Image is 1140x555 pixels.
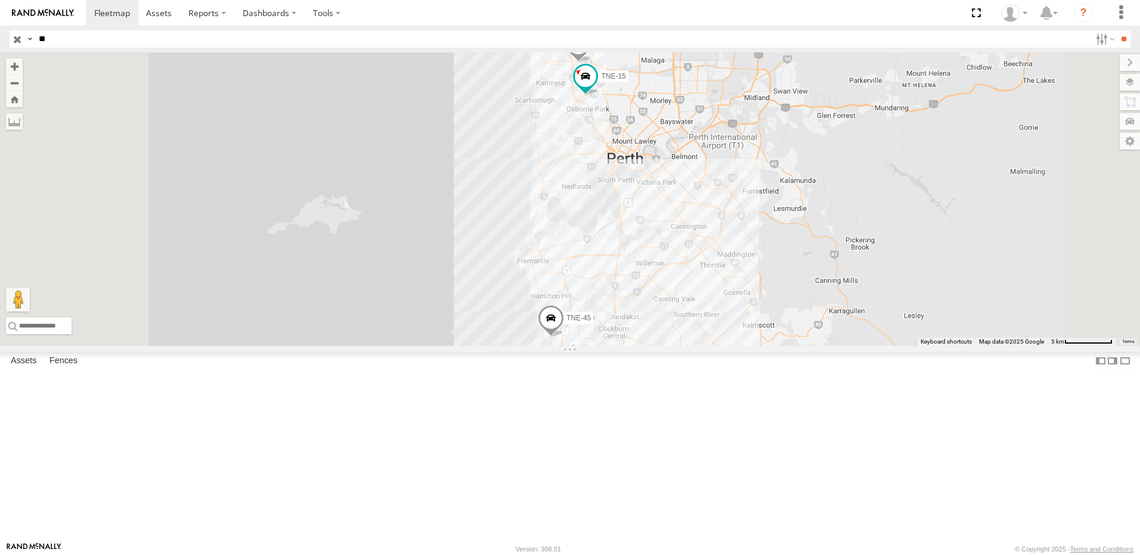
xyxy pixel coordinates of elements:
[6,58,23,74] button: Zoom in
[5,353,42,369] label: Assets
[566,313,591,322] span: TNE-45
[1015,545,1133,553] div: © Copyright 2025 -
[1122,339,1135,344] a: Terms (opens in new tab)
[979,338,1044,345] span: Map data ©2025 Google
[1119,352,1131,369] label: Hide Summary Table
[601,72,625,80] span: TNE-15
[516,545,561,553] div: Version: 308.01
[1107,352,1119,369] label: Dock Summary Table to the Right
[1091,30,1117,48] label: Search Filter Options
[25,30,35,48] label: Search Query
[1070,545,1133,553] a: Terms and Conditions
[44,353,83,369] label: Fences
[1051,338,1064,345] span: 5 km
[997,4,1031,22] div: Michaella Mc Laughlin
[1048,338,1116,346] button: Map Scale: 5 km per 77 pixels
[12,9,74,17] img: rand-logo.svg
[921,338,972,346] button: Keyboard shortcuts
[1095,352,1107,369] label: Dock Summary Table to the Left
[6,113,23,130] label: Measure
[1120,133,1140,149] label: Map Settings
[6,74,23,91] button: Zoom out
[6,288,30,311] button: Drag Pegman onto the map to open Street View
[1074,4,1093,23] i: ?
[6,91,23,107] button: Zoom Home
[7,543,61,555] a: Visit our Website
